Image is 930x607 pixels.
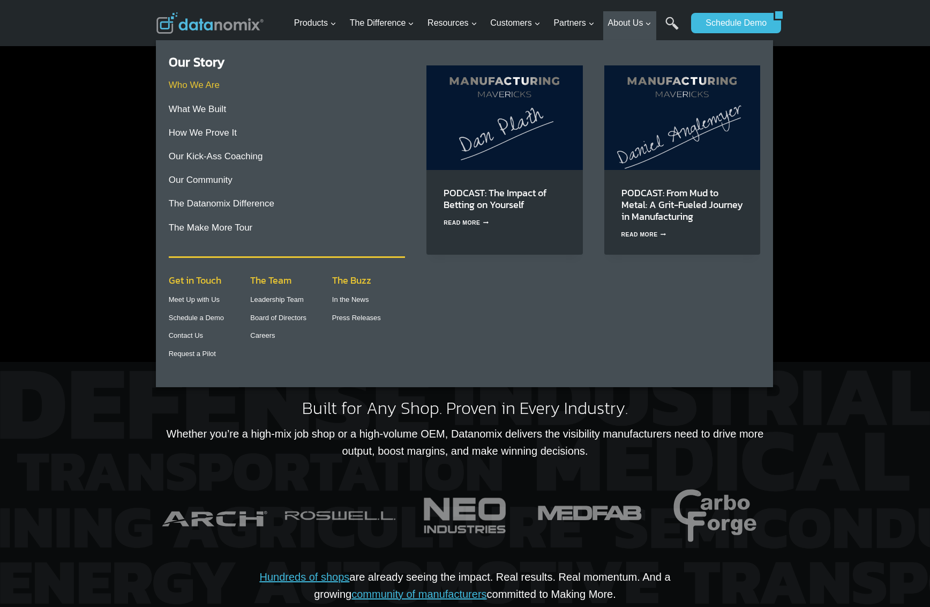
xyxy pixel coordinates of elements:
a: Leadership Team [250,295,304,303]
span: Customers [490,16,540,30]
a: Privacy Policy [146,239,181,247]
p: Whether you’re a high-mix job shop or a high-volume OEM, Datanomix delivers the visibility manufa... [156,425,774,460]
span: The Difference [350,16,415,30]
a: Our Story [169,53,224,71]
img: Datanomix [156,12,264,34]
img: Datanomix Customer, ARCH Medical Manufacturing [156,477,274,555]
span: The Team [250,273,291,287]
a: Request a Pilot [169,350,216,358]
img: Datanomix Customer, Carbo Forge [656,477,774,555]
a: The Make More Tour [169,223,253,233]
a: In the News [332,295,369,303]
iframe: Popup CTA [5,417,177,602]
a: Board of Directors [250,314,306,322]
div: 14 of 24 [656,477,774,555]
a: Meet Up with Us [169,295,220,303]
img: Datanomix Customer - Medfab [531,477,649,555]
a: Contact Us [169,331,203,339]
span: Get in Touch [169,273,221,287]
a: Terms [120,239,136,247]
span: State/Region [241,132,282,142]
a: PODCAST: From Mud to Metal: A Grit-Fueled Journey in Manufacturing [621,186,743,224]
a: Schedule a Demo [169,314,224,322]
a: Who We Are [169,80,220,90]
h2: Built for Any Shop. Proven in Every Industry. [156,399,774,417]
div: 10 of 24 [156,477,274,555]
a: How We Prove It [169,128,237,138]
img: Dan Plath on Manufacturing Mavericks [426,65,582,169]
img: Daniel Anglemyer’s journey from hog barns to shop leadership shows how grit, culture, and tech ca... [604,65,760,169]
img: Datanomix Customer, Roswell [281,477,399,555]
div: 13 of 24 [531,477,649,555]
a: Our Community [169,175,232,185]
div: Photo Gallery Carousel [156,477,774,555]
div: 12 of 24 [406,477,523,555]
a: Schedule Demo [691,13,774,33]
a: Careers [250,331,275,339]
p: are already seeing the impact. Real results. Real momentum. And a growing committed to Making More. [225,568,705,603]
a: Search [665,17,679,41]
a: PODCAST: The Impact of Betting on Yourself [444,186,546,212]
a: What We Built [169,104,226,114]
a: Press Releases [332,314,381,322]
img: Datanomix Customer - Neo Industries [406,477,523,555]
span: Resources [427,16,477,30]
a: The Datanomix Difference [169,198,274,209]
span: Products [294,16,336,30]
a: Hundreds of shops [259,571,349,583]
a: Read More [621,232,666,238]
span: About Us [608,16,652,30]
span: Phone number [241,45,289,54]
a: Read More [444,220,489,226]
a: community of manufacturers [351,588,486,600]
a: Our Kick-Ass Coaching [169,151,263,161]
span: Partners [553,16,594,30]
span: Last Name [241,1,275,10]
nav: Primary Navigation [290,6,686,41]
span: The Buzz [332,273,371,287]
div: 11 of 24 [281,477,399,555]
